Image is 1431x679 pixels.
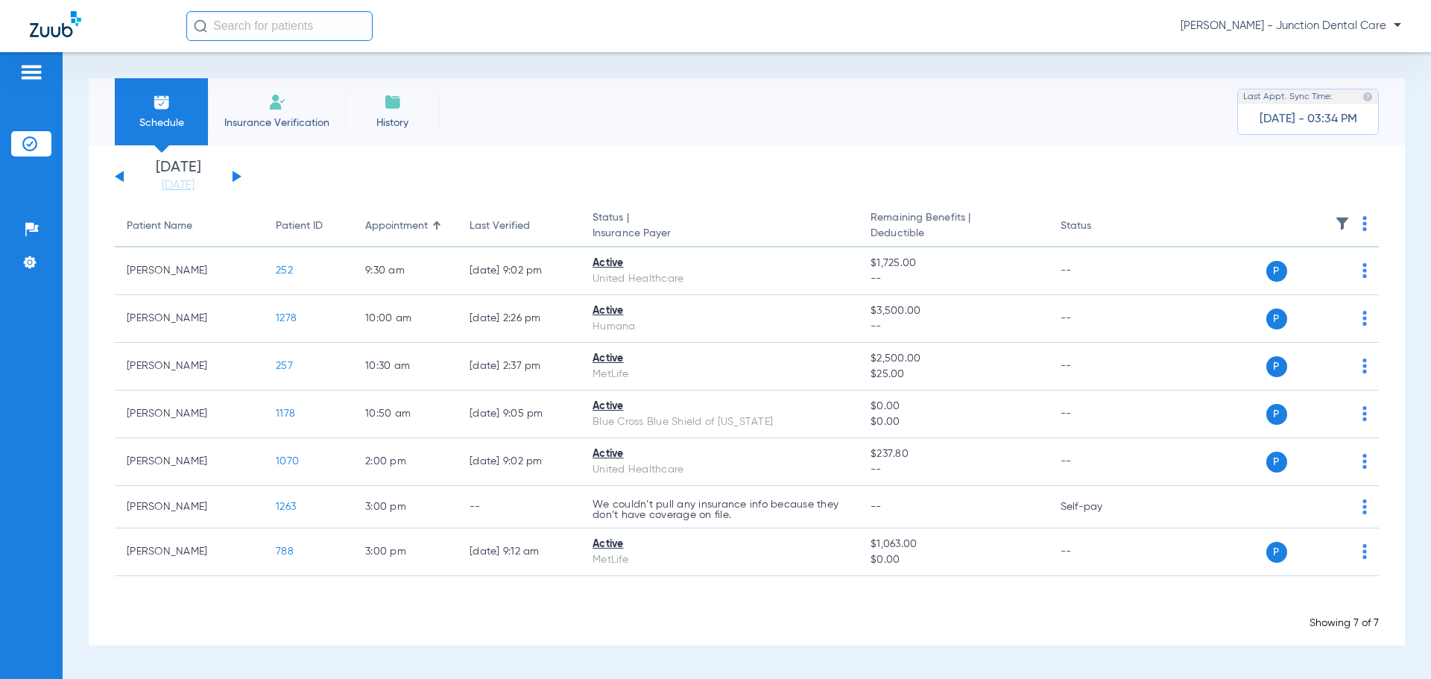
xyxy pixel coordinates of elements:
[470,218,530,234] div: Last Verified
[1260,112,1357,127] span: [DATE] - 03:34 PM
[859,206,1048,247] th: Remaining Benefits |
[1049,486,1149,528] td: Self-pay
[593,462,847,478] div: United Healthcare
[871,303,1036,319] span: $3,500.00
[871,226,1036,241] span: Deductible
[353,391,458,438] td: 10:50 AM
[458,343,581,391] td: [DATE] 2:37 PM
[133,160,223,193] li: [DATE]
[276,218,341,234] div: Patient ID
[593,226,847,241] span: Insurance Payer
[365,218,446,234] div: Appointment
[127,218,252,234] div: Patient Name
[1362,499,1367,514] img: group-dot-blue.svg
[458,247,581,295] td: [DATE] 9:02 PM
[1049,391,1149,438] td: --
[276,546,294,557] span: 788
[1362,544,1367,559] img: group-dot-blue.svg
[115,391,264,438] td: [PERSON_NAME]
[593,351,847,367] div: Active
[1335,216,1350,231] img: filter.svg
[593,303,847,319] div: Active
[115,247,264,295] td: [PERSON_NAME]
[276,502,296,512] span: 1263
[1049,528,1149,576] td: --
[268,93,286,111] img: Manual Insurance Verification
[871,446,1036,462] span: $237.80
[1362,311,1367,326] img: group-dot-blue.svg
[871,256,1036,271] span: $1,725.00
[276,313,297,323] span: 1278
[115,486,264,528] td: [PERSON_NAME]
[365,218,428,234] div: Appointment
[353,343,458,391] td: 10:30 AM
[276,408,295,419] span: 1178
[1310,618,1379,628] span: Showing 7 of 7
[276,218,323,234] div: Patient ID
[1362,92,1373,102] img: last sync help info
[1362,216,1367,231] img: group-dot-blue.svg
[19,63,43,81] img: hamburger-icon
[353,295,458,343] td: 10:00 AM
[593,256,847,271] div: Active
[1049,438,1149,486] td: --
[470,218,569,234] div: Last Verified
[1049,247,1149,295] td: --
[593,537,847,552] div: Active
[593,319,847,335] div: Humana
[115,343,264,391] td: [PERSON_NAME]
[871,552,1036,568] span: $0.00
[871,399,1036,414] span: $0.00
[593,446,847,462] div: Active
[871,351,1036,367] span: $2,500.00
[593,499,847,520] p: We couldn’t pull any insurance info because they don’t have coverage on file.
[458,295,581,343] td: [DATE] 2:26 PM
[871,367,1036,382] span: $25.00
[153,93,171,111] img: Schedule
[458,486,581,528] td: --
[133,178,223,193] a: [DATE]
[276,456,299,467] span: 1070
[593,399,847,414] div: Active
[1181,19,1401,34] span: [PERSON_NAME] - Junction Dental Care
[30,11,81,37] img: Zuub Logo
[871,502,882,512] span: --
[194,19,207,33] img: Search Icon
[1362,359,1367,373] img: group-dot-blue.svg
[127,218,192,234] div: Patient Name
[276,265,293,276] span: 252
[186,11,373,41] input: Search for patients
[871,537,1036,552] span: $1,063.00
[593,271,847,287] div: United Healthcare
[115,295,264,343] td: [PERSON_NAME]
[1362,454,1367,469] img: group-dot-blue.svg
[458,438,581,486] td: [DATE] 9:02 PM
[1362,406,1367,421] img: group-dot-blue.svg
[353,247,458,295] td: 9:30 AM
[871,462,1036,478] span: --
[1266,356,1287,377] span: P
[353,438,458,486] td: 2:00 PM
[871,414,1036,430] span: $0.00
[1266,404,1287,425] span: P
[384,93,402,111] img: History
[593,552,847,568] div: MetLife
[115,438,264,486] td: [PERSON_NAME]
[581,206,859,247] th: Status |
[126,116,197,130] span: Schedule
[1266,309,1287,329] span: P
[353,486,458,528] td: 3:00 PM
[276,361,293,371] span: 257
[1266,261,1287,282] span: P
[219,116,335,130] span: Insurance Verification
[1243,89,1333,104] span: Last Appt. Sync Time:
[458,391,581,438] td: [DATE] 9:05 PM
[353,528,458,576] td: 3:00 PM
[1049,206,1149,247] th: Status
[1049,295,1149,343] td: --
[593,367,847,382] div: MetLife
[357,116,428,130] span: History
[458,528,581,576] td: [DATE] 9:12 AM
[871,319,1036,335] span: --
[593,414,847,430] div: Blue Cross Blue Shield of [US_STATE]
